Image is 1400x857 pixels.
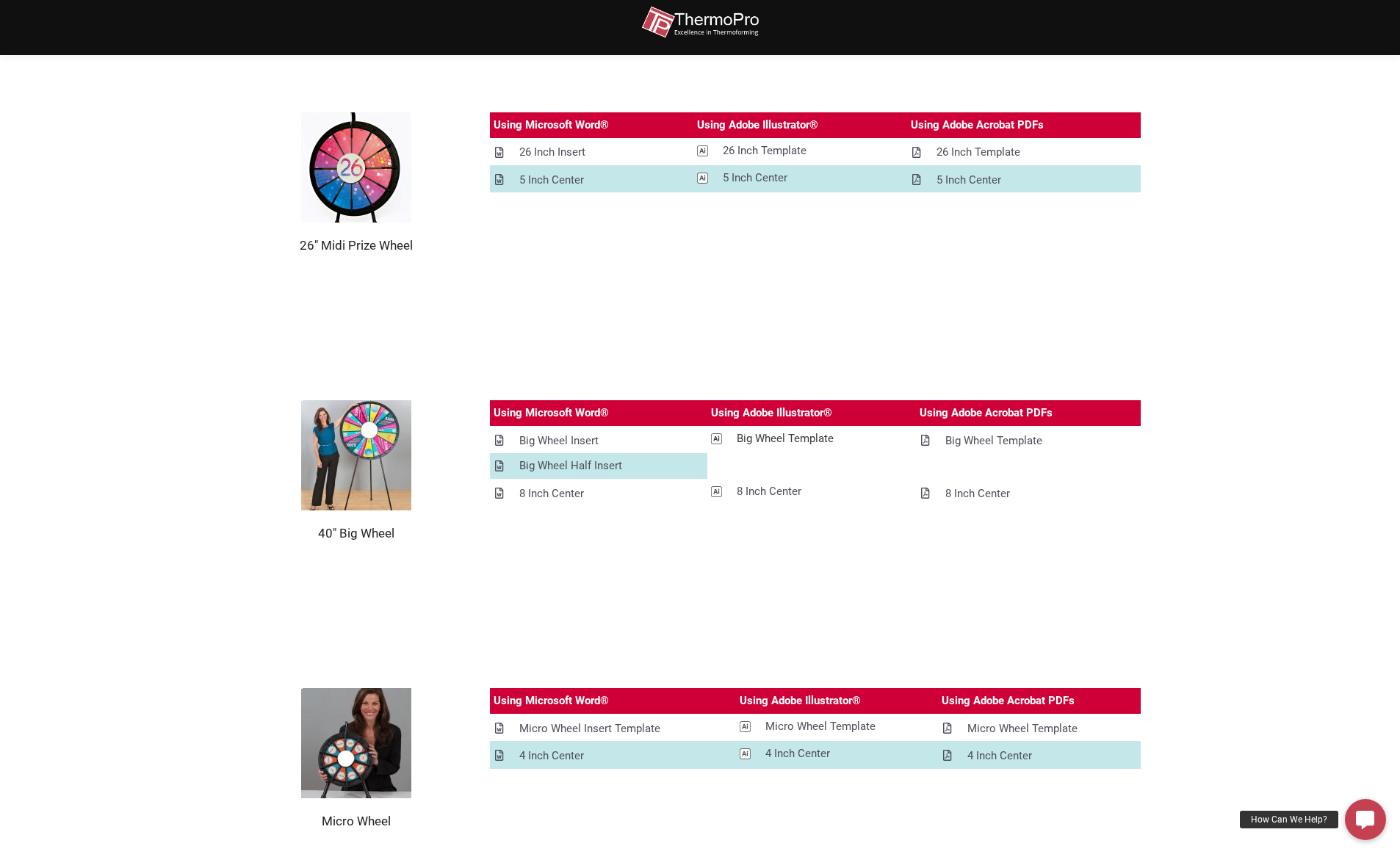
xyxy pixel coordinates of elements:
[494,116,609,134] div: Using Microsoft Word®
[916,428,1141,454] a: Big Wheel Template
[938,716,1140,742] a: Micro Wheel Template
[519,720,660,738] div: Micro Wheel Insert Template
[519,457,622,475] div: Big Wheel Half Insert
[641,6,759,39] img: thermopro-logo-non-iso
[707,479,915,505] a: 8 Inch Center
[907,167,1140,193] a: 5 Inch Center
[490,743,736,769] a: 4 Inch Center
[519,432,599,450] div: Big Wheel Insert
[911,116,1044,134] div: Using Adobe Acrobat PDFs
[916,481,1141,507] a: 8 Inch Center
[937,171,1001,189] div: 5 Inch Center
[1345,799,1386,840] a: How Can We Help?
[490,453,707,479] a: Big Wheel Half Insert
[945,485,1010,503] div: 8 Inch Center
[490,140,693,165] a: 26 Inch Insert
[494,692,609,710] div: Using Microsoft Word®
[697,116,818,134] div: Using Adobe Illustrator®
[707,426,915,452] a: Big Wheel Template
[736,714,938,740] a: Micro Wheel Template
[490,481,707,507] a: 8 Inch Center
[723,169,787,187] div: 5 Inch Center
[765,717,876,736] div: Micro Wheel Template
[490,167,693,193] a: 5 Inch Center
[942,692,1075,710] div: Using Adobe Acrobat PDFs
[920,404,1053,422] div: Using Adobe Acrobat PDFs
[519,143,585,162] div: 26 Inch Insert
[519,171,584,189] div: 5 Inch Center
[737,482,801,501] div: 8 Inch Center
[519,747,584,765] div: 4 Inch Center
[490,428,707,454] a: Big Wheel Insert
[967,720,1078,738] div: Micro Wheel Template
[723,142,807,160] div: 26 Inch Template
[259,237,453,253] h2: 26" Midi Prize Wheel
[967,747,1032,765] div: 4 Inch Center
[945,432,1042,450] div: Big Wheel Template
[740,692,861,710] div: Using Adobe Illustrator®
[1240,811,1338,828] div: How Can We Help?
[494,404,609,422] div: Using Microsoft Word®
[519,485,584,503] div: 8 Inch Center
[711,404,832,422] div: Using Adobe Illustrator®
[259,525,453,541] h2: 40" Big Wheel
[737,430,834,448] div: Big Wheel Template
[938,743,1140,769] a: 4 Inch Center
[736,741,938,767] a: 4 Inch Center
[937,143,1020,162] div: 26 Inch Template
[693,165,907,191] a: 5 Inch Center
[259,813,453,829] h2: Micro Wheel
[490,716,736,742] a: Micro Wheel Insert Template
[693,138,907,164] a: 26 Inch Template
[907,140,1140,165] a: 26 Inch Template
[765,745,830,763] div: 4 Inch Center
